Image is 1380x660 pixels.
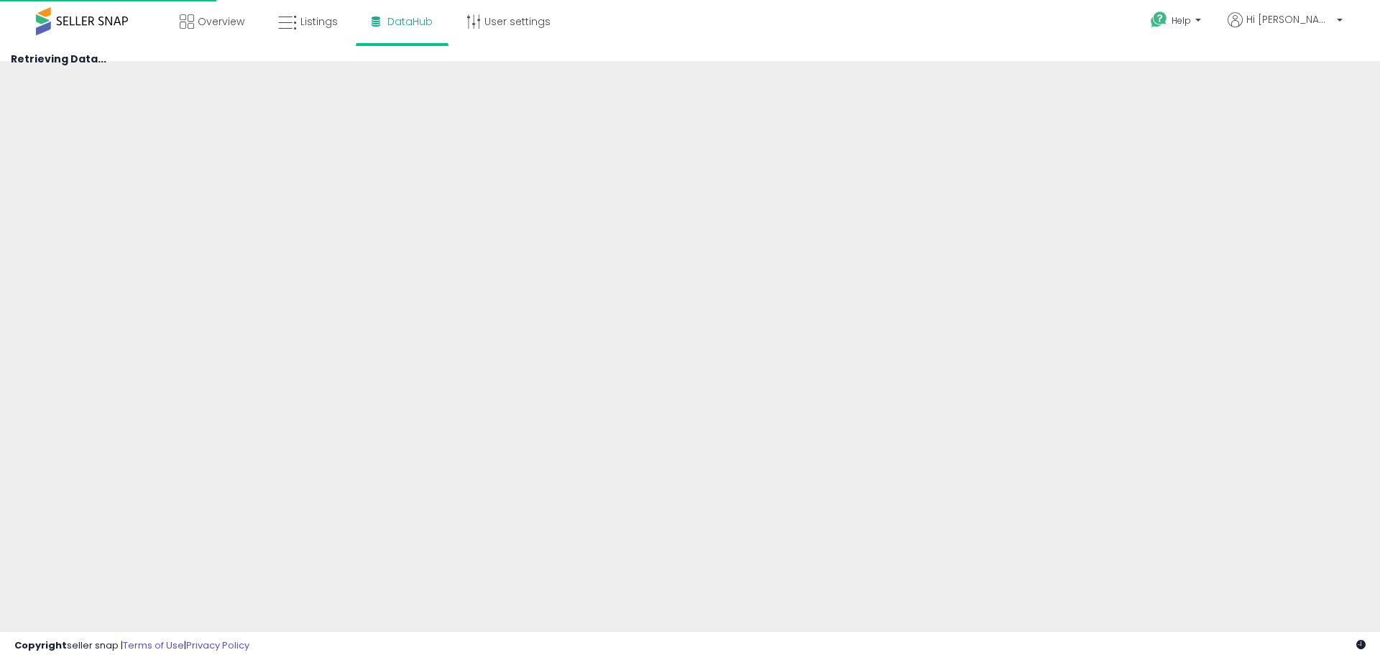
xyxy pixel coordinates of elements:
[198,14,244,29] span: Overview
[1246,12,1333,27] span: Hi [PERSON_NAME]
[1228,12,1343,45] a: Hi [PERSON_NAME]
[11,54,1369,65] h4: Retrieving Data...
[387,14,433,29] span: DataHub
[300,14,338,29] span: Listings
[1150,11,1168,29] i: Get Help
[1172,14,1191,27] span: Help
